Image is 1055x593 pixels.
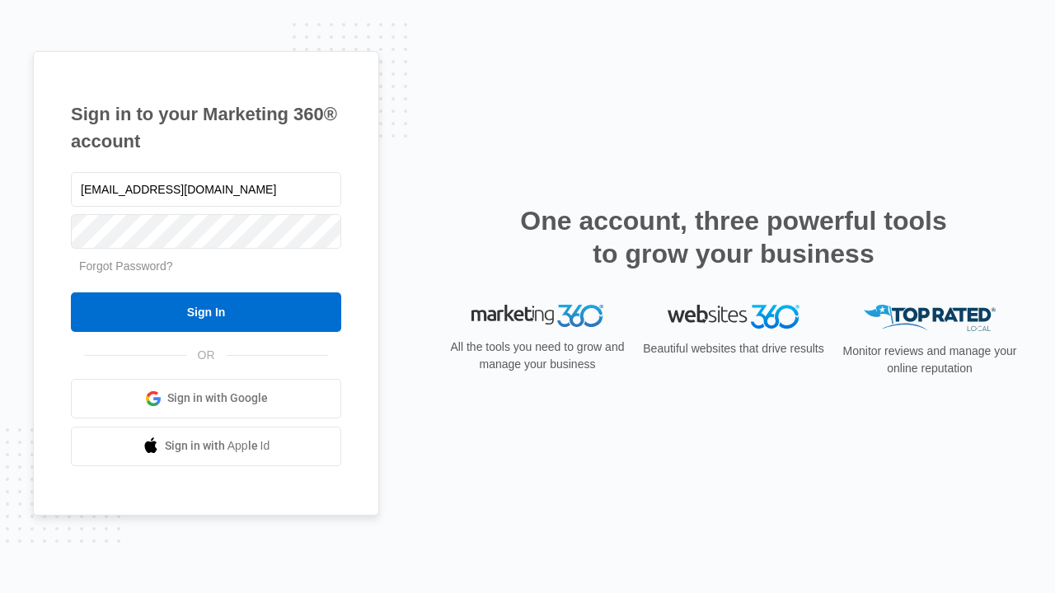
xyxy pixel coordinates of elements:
[186,347,227,364] span: OR
[71,427,341,466] a: Sign in with Apple Id
[837,343,1022,377] p: Monitor reviews and manage your online reputation
[167,390,268,407] span: Sign in with Google
[445,339,630,373] p: All the tools you need to grow and manage your business
[71,292,341,332] input: Sign In
[165,437,270,455] span: Sign in with Apple Id
[668,305,799,329] img: Websites 360
[864,305,996,332] img: Top Rated Local
[71,379,341,418] a: Sign in with Google
[71,100,341,155] h1: Sign in to your Marketing 360® account
[471,305,603,328] img: Marketing 360
[79,259,173,273] a: Forgot Password?
[515,204,952,270] h2: One account, three powerful tools to grow your business
[71,172,341,207] input: Email
[641,340,826,357] p: Beautiful websites that drive results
